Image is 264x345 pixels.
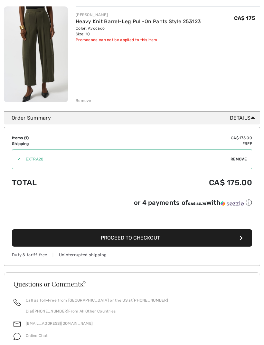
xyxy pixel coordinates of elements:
div: or 4 payments of with [134,198,252,207]
div: Duty & tariff-free | Uninterrupted shipping [12,252,252,258]
p: Call us Toll-Free from [GEOGRAPHIC_DATA] or the US at [26,297,168,303]
img: call [14,299,21,306]
div: Order Summary [12,114,258,122]
div: ✔ [12,156,21,162]
iframe: PayPal-paypal [12,209,252,227]
h3: Questions or Comments? [14,281,250,287]
img: Heavy Knit Barrel-Leg Pull-On Pants Style 253123 [4,6,68,102]
img: chat [14,333,21,340]
span: 1 [25,136,27,140]
span: CA$ 175 [234,15,255,21]
div: or 4 payments ofCA$ 43.75withSezzle Click to learn more about Sezzle [12,198,252,209]
td: Free [100,141,252,147]
input: Promo code [21,150,231,169]
span: Online Chat [26,333,48,338]
button: Proceed to Checkout [12,229,252,247]
img: Sezzle [221,201,244,206]
td: Total [12,172,100,194]
span: Proceed to Checkout [101,235,160,241]
img: email [14,321,21,328]
td: CA$ 175.00 [100,135,252,141]
div: Color: Avocado Size: 10 [76,25,201,37]
a: [PHONE_NUMBER] [133,298,168,303]
div: Remove [76,98,91,104]
span: Remove [231,156,247,162]
div: Promocode can not be applied to this item [76,37,201,43]
td: Shipping [12,141,100,147]
td: CA$ 175.00 [100,172,252,194]
span: Details [230,114,258,122]
a: Heavy Knit Barrel-Leg Pull-On Pants Style 253123 [76,18,201,24]
span: CA$ 43.75 [188,202,206,206]
td: Items ( ) [12,135,100,141]
a: [EMAIL_ADDRESS][DOMAIN_NAME] [26,321,93,326]
p: Dial From All Other Countries [26,308,168,314]
div: [PERSON_NAME] [76,12,201,18]
a: [PHONE_NUMBER] [33,309,68,313]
